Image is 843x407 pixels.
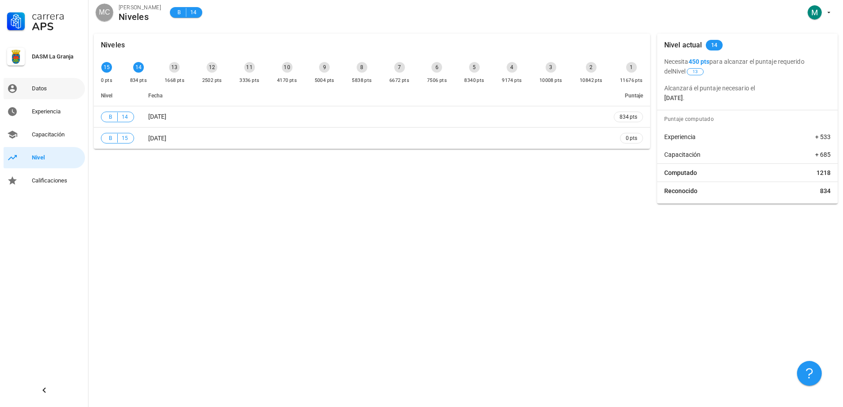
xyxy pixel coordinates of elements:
div: avatar [96,4,113,21]
div: 13 [169,62,180,73]
div: Nivel [32,154,81,161]
span: 834 pts [620,112,637,121]
span: 1218 [816,168,831,177]
th: Puntaje [607,85,650,106]
p: Alcanzará el puntaje necesario el . [664,83,831,103]
div: 5 [469,62,480,73]
div: 9174 pts [502,76,522,85]
div: APS [32,21,81,32]
div: Experiencia [32,108,81,115]
div: 11 [244,62,255,73]
div: Nivel actual [664,34,702,57]
div: 10 [282,62,293,73]
span: + 685 [815,150,831,159]
span: 0 pts [626,134,637,143]
div: Datos [32,85,81,92]
span: Nivel [672,68,704,75]
span: Computado [664,168,697,177]
span: 14 [190,8,197,17]
span: 14 [121,112,128,121]
span: 834 [820,186,831,195]
div: 6 [431,62,442,73]
span: Nivel [101,93,112,99]
a: Calificaciones [4,170,85,191]
div: 7506 pts [427,76,447,85]
div: 5838 pts [352,76,372,85]
a: Datos [4,78,85,99]
div: 4 [507,62,517,73]
span: B [107,134,114,143]
div: 834 pts [130,76,147,85]
th: Nivel [94,85,141,106]
div: Carrera [32,11,81,21]
div: DASM La Granja [32,53,81,60]
div: Puntaje computado [661,110,838,128]
a: Capacitación [4,124,85,145]
div: 10008 pts [539,76,562,85]
div: [PERSON_NAME] [119,3,161,12]
div: 3336 pts [239,76,259,85]
div: 9 [319,62,330,73]
div: 2502 pts [202,76,222,85]
div: Calificaciones [32,177,81,184]
div: 10842 pts [580,76,603,85]
div: 6672 pts [389,76,409,85]
div: 7 [394,62,405,73]
div: Niveles [101,34,125,57]
div: avatar [808,5,822,19]
span: [DATE] [148,135,166,142]
span: 13 [693,69,698,75]
div: 4170 pts [277,76,297,85]
div: 8340 pts [464,76,484,85]
div: 0 pts [101,76,112,85]
span: Experiencia [664,132,696,141]
div: 3 [546,62,556,73]
div: 5004 pts [315,76,335,85]
div: 8 [357,62,367,73]
b: [DATE] [664,94,683,101]
span: Reconocido [664,186,697,195]
div: 2 [586,62,597,73]
div: 1 [626,62,637,73]
div: 11676 pts [620,76,643,85]
span: 15 [121,134,128,143]
span: MC [99,4,110,21]
div: 14 [133,62,144,73]
div: 12 [207,62,217,73]
b: 450 pts [689,58,710,65]
div: Capacitación [32,131,81,138]
span: B [107,112,114,121]
a: Experiencia [4,101,85,122]
span: Fecha [148,93,162,99]
span: Puntaje [625,93,643,99]
span: [DATE] [148,113,166,120]
div: 15 [101,62,112,73]
div: 1668 pts [165,76,185,85]
th: Fecha [141,85,607,106]
span: + 533 [815,132,831,141]
a: Nivel [4,147,85,168]
div: Niveles [119,12,161,22]
span: B [175,8,182,17]
span: Capacitación [664,150,701,159]
span: 14 [711,40,718,50]
p: Necesita para alcanzar el puntaje requerido del [664,57,831,76]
